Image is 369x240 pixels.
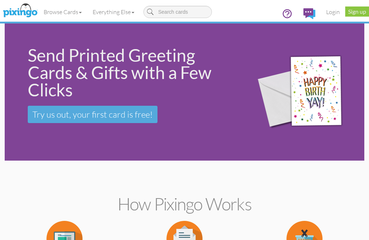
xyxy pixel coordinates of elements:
[17,195,352,214] h2: How Pixingo works
[303,8,315,19] img: comments.svg
[1,2,39,20] img: pixingo logo
[28,106,157,123] a: Try us out, your first card is free!
[321,3,345,21] a: Login
[28,47,239,99] div: Send Printed Greeting Cards & Gifts with a Few Clicks
[32,109,153,120] span: Try us out, your first card is free!
[87,3,140,21] a: Everything Else
[345,6,369,17] a: Sign up
[143,6,212,18] input: Search cards
[38,3,87,21] a: Browse Cards
[249,41,362,143] img: 942c5090-71ba-4bfc-9a92-ca782dcda692.png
